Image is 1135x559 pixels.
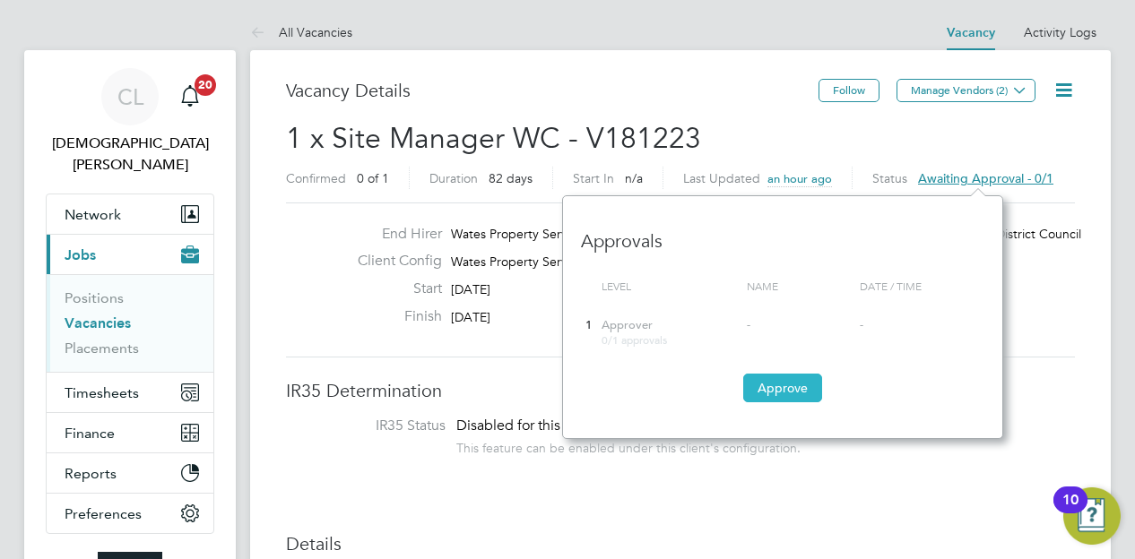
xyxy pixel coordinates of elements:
label: Finish [343,307,442,326]
button: Open Resource Center, 10 new notifications [1063,487,1121,545]
span: 20 [195,74,216,96]
button: Finance [47,413,213,452]
a: Vacancy [947,25,995,40]
span: Jobs [65,246,96,263]
a: Activity Logs [1024,24,1096,40]
span: [DATE] [451,281,490,297]
span: Preferences [65,505,142,522]
span: Timesheets [65,384,139,401]
h3: IR35 Determination [286,379,1075,402]
label: Status [872,170,907,186]
button: Approve [743,374,822,402]
div: - [860,318,980,333]
div: Jobs [47,274,213,372]
span: Awaiting approval - 0/1 [918,170,1053,186]
span: CL [117,85,143,108]
div: This feature can be enabled under this client's configuration. [456,435,801,456]
span: Finance [65,425,115,442]
button: Network [47,194,213,234]
span: 0 of 1 [357,170,389,186]
button: Reports [47,453,213,493]
button: Jobs [47,235,213,274]
label: Confirmed [286,170,346,186]
label: Client Config [343,252,442,271]
span: Christian Lunn [46,133,214,176]
span: Reports [65,465,117,482]
span: n/a [625,170,643,186]
span: 0/1 approvals [602,332,667,347]
label: Duration [429,170,478,186]
h3: Vacancy Details [286,79,819,102]
button: Preferences [47,494,213,533]
label: IR35 Status [304,417,446,435]
span: [DATE] [451,309,490,325]
button: Manage Vendors (2) [897,79,1035,102]
h3: Details [286,532,1075,555]
div: 10 [1062,500,1079,523]
a: Placements [65,340,139,357]
label: Last Updated [683,170,760,186]
span: Disabled for this client. [456,417,602,434]
button: Follow [819,79,879,102]
div: Date / time [855,271,984,303]
span: Wates Property Services Limited [451,226,635,242]
h3: Approvals [581,211,984,253]
div: Name [742,271,855,303]
a: Positions [65,289,124,306]
label: Start [343,279,442,298]
div: - [747,318,851,333]
button: Timesheets [47,373,213,412]
span: 82 days [489,170,533,186]
span: Network [65,206,121,223]
label: End Hirer [343,225,442,244]
span: Approver [602,317,653,332]
span: 1 x Site Manager WC - V181223 [286,121,701,156]
div: Level [597,271,742,303]
a: All Vacancies [250,24,352,40]
a: CL[DEMOGRAPHIC_DATA][PERSON_NAME] [46,68,214,176]
span: an hour ago [767,171,832,186]
label: Start In [573,170,614,186]
a: Vacancies [65,314,131,331]
span: Wates Property Services Ltd (Central & N… [451,254,698,270]
a: 20 [172,68,208,125]
div: 1 [581,309,597,342]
